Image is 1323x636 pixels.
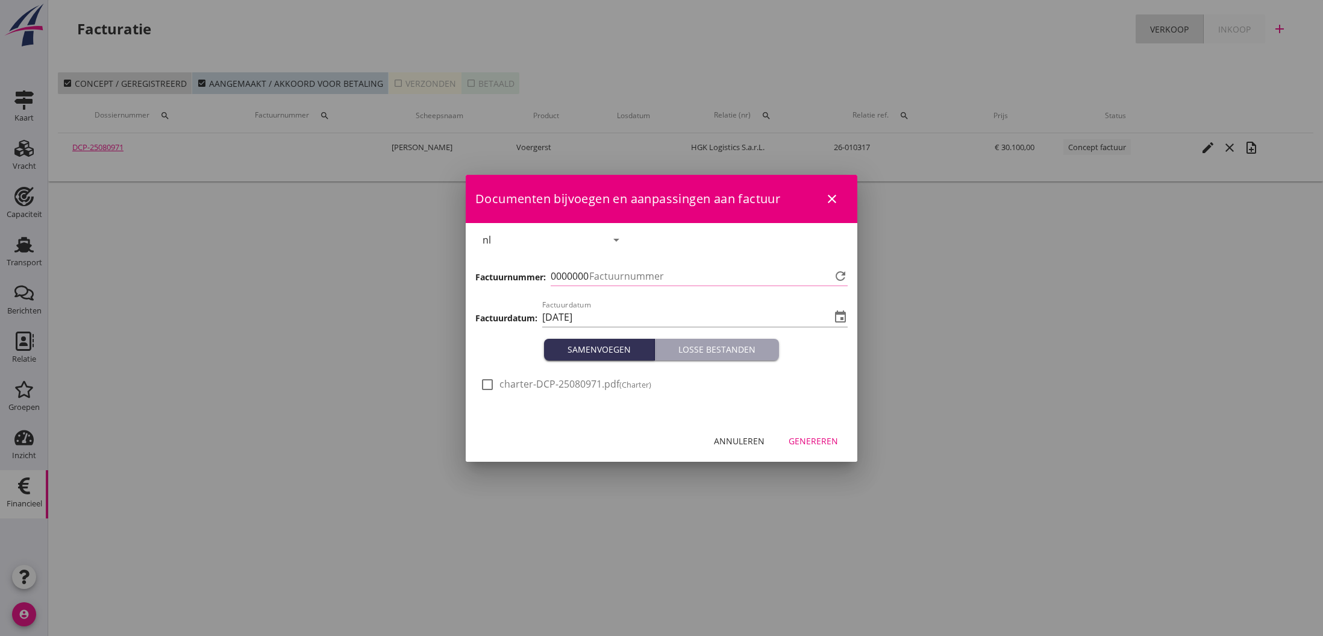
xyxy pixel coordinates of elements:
[475,271,546,283] h3: Factuurnummer:
[655,339,779,361] button: Losse bestanden
[609,233,624,247] i: arrow_drop_down
[542,307,831,327] input: Factuurdatum
[544,339,655,361] button: Samenvoegen
[551,269,589,284] span: 0000000
[704,430,774,452] button: Annuleren
[833,310,848,324] i: event
[619,379,651,390] small: (Charter)
[549,343,649,356] div: Samenvoegen
[833,269,848,283] i: refresh
[660,343,774,356] div: Losse bestanden
[483,235,491,245] div: nl
[714,435,765,447] div: Annuleren
[825,192,839,206] i: close
[499,378,651,391] span: charter-DCP-25080971.pdf
[589,266,831,286] input: Factuurnummer
[475,312,537,324] h3: Factuurdatum:
[466,175,857,223] div: Documenten bijvoegen en aanpassingen aan factuur
[779,430,848,452] button: Genereren
[789,435,838,447] div: Genereren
